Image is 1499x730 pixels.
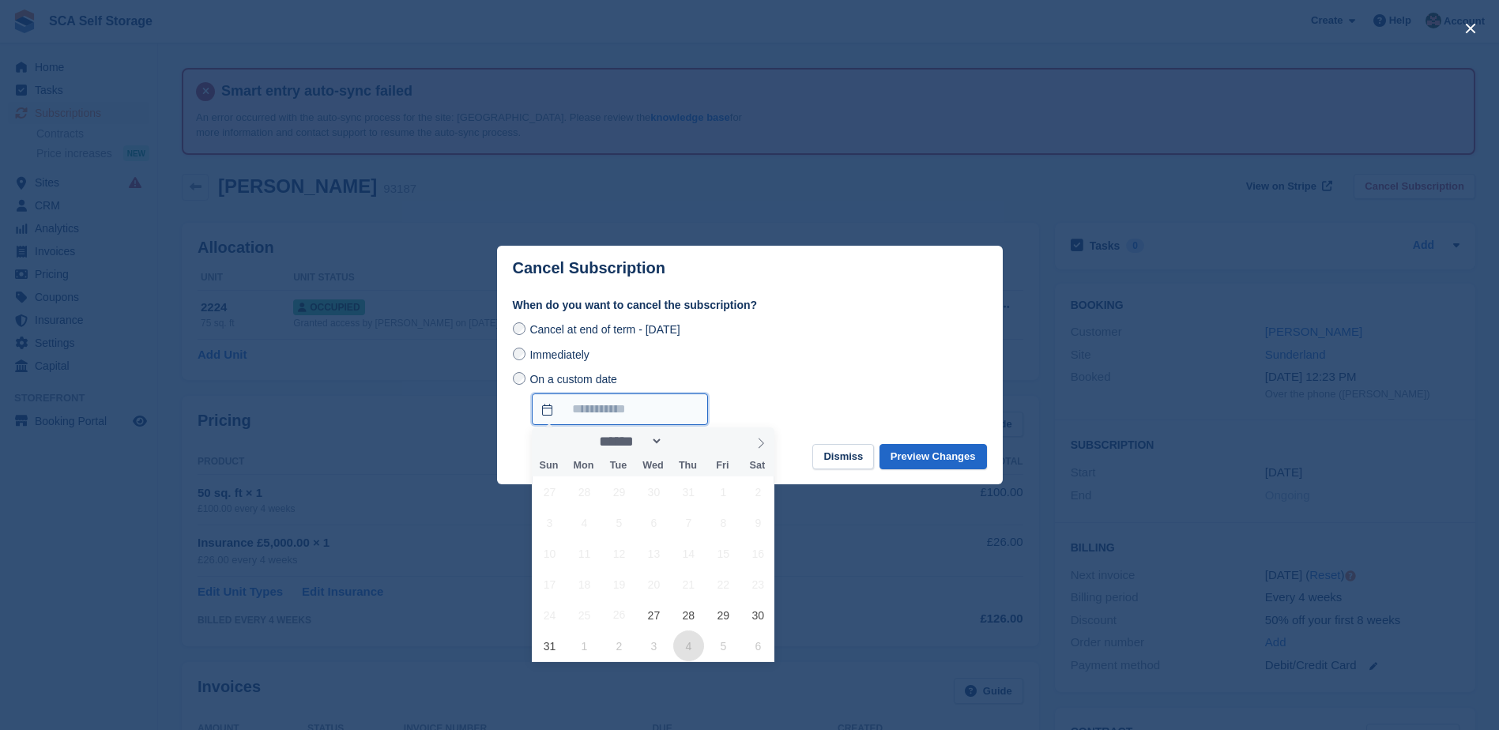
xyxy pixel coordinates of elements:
[743,569,774,600] span: August 23, 2025
[534,630,565,661] span: August 31, 2025
[638,569,669,600] span: August 20, 2025
[708,507,739,538] span: August 8, 2025
[593,433,663,450] select: Month
[740,461,774,471] span: Sat
[743,507,774,538] span: August 9, 2025
[569,569,600,600] span: August 18, 2025
[513,297,987,314] label: When do you want to cancel the subscription?
[534,538,565,569] span: August 10, 2025
[708,569,739,600] span: August 22, 2025
[532,461,567,471] span: Sun
[513,372,525,385] input: On a custom date
[673,507,704,538] span: August 7, 2025
[529,348,589,361] span: Immediately
[569,630,600,661] span: September 1, 2025
[743,630,774,661] span: September 6, 2025
[638,600,669,630] span: August 27, 2025
[569,476,600,507] span: July 28, 2025
[513,348,525,360] input: Immediately
[663,433,713,450] input: Year
[529,373,617,386] span: On a custom date
[638,507,669,538] span: August 6, 2025
[513,322,525,335] input: Cancel at end of term - [DATE]
[743,600,774,630] span: August 30, 2025
[569,538,600,569] span: August 11, 2025
[708,476,739,507] span: August 1, 2025
[673,569,704,600] span: August 21, 2025
[569,507,600,538] span: August 4, 2025
[534,476,565,507] span: July 27, 2025
[534,507,565,538] span: August 3, 2025
[604,538,635,569] span: August 12, 2025
[534,600,565,630] span: August 24, 2025
[743,538,774,569] span: August 16, 2025
[532,393,708,425] input: On a custom date
[601,461,635,471] span: Tue
[705,461,740,471] span: Fri
[879,444,987,470] button: Preview Changes
[604,630,635,661] span: September 2, 2025
[569,600,600,630] span: August 25, 2025
[673,476,704,507] span: July 31, 2025
[638,538,669,569] span: August 13, 2025
[534,569,565,600] span: August 17, 2025
[638,476,669,507] span: July 30, 2025
[604,600,635,630] span: August 26, 2025
[743,476,774,507] span: August 2, 2025
[513,259,665,277] p: Cancel Subscription
[604,476,635,507] span: July 29, 2025
[673,600,704,630] span: August 28, 2025
[529,323,680,336] span: Cancel at end of term - [DATE]
[635,461,670,471] span: Wed
[812,444,874,470] button: Dismiss
[708,630,739,661] span: September 5, 2025
[708,538,739,569] span: August 15, 2025
[673,630,704,661] span: September 4, 2025
[604,569,635,600] span: August 19, 2025
[708,600,739,630] span: August 29, 2025
[604,507,635,538] span: August 5, 2025
[670,461,705,471] span: Thu
[638,630,669,661] span: September 3, 2025
[673,538,704,569] span: August 14, 2025
[1458,16,1483,41] button: close
[566,461,601,471] span: Mon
